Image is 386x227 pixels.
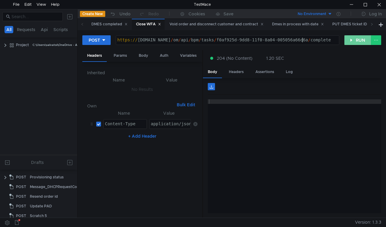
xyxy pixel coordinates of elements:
th: Value [146,76,198,84]
h6: Inherited [87,69,198,76]
div: Log In [369,10,382,18]
div: PUT DMES ticket ID [332,21,372,27]
div: Headers [82,50,107,62]
button: No Environment [290,9,332,19]
div: Undo [119,10,131,18]
div: Void order and disconnect customer and contract [169,21,264,27]
button: Scripts [52,26,70,33]
div: Dmes in process with date [272,21,324,27]
span: POST [16,182,26,191]
span: POST [16,192,26,201]
button: RUN [344,35,371,45]
span: Version: 1.3.3 [355,218,381,227]
div: Drafts [31,159,44,166]
div: Save [223,12,233,16]
input: Search... [11,13,59,20]
div: Message_DHCPRequestCompleted [30,182,92,191]
div: Assertions [251,66,279,78]
button: Api [39,26,50,33]
div: POST [89,37,100,43]
button: All [5,26,13,33]
span: POST [16,211,26,220]
div: Body [134,50,153,61]
h6: Own [87,102,174,110]
th: Name [92,76,146,84]
div: Scratch 5 [30,211,47,220]
div: 1.20 SEC [266,56,284,61]
div: Close WFA [136,21,161,27]
div: Params [109,50,132,61]
span: 204 (No Content) [217,55,252,62]
div: Log [281,66,298,78]
div: DMES completed [91,21,128,27]
button: POST [82,35,111,45]
span: POST [16,173,26,182]
button: Undo [105,9,135,18]
div: C:\Users\salvatoi\OneDrive - AMDOCS\Backup Folders\Documents\testmace\Project [33,40,155,50]
div: Project [16,40,29,50]
div: Redo [148,10,159,18]
nz-embed-empty: No Results [131,87,153,92]
button: Requests [15,26,37,33]
div: Headers [224,66,248,78]
div: Auth [155,50,173,61]
th: Name [101,110,147,117]
div: Update PAD [30,202,52,211]
div: No Environment [298,11,326,17]
button: + Add Header [126,133,159,140]
span: POST [16,202,26,211]
button: Create New [80,11,105,17]
th: Value [147,110,191,117]
div: Body [203,66,222,78]
div: Cookies [188,10,205,18]
button: Bulk Edit [174,101,198,108]
div: Variables [175,50,201,61]
div: Provisioning status [30,173,64,182]
button: Redo [135,9,163,18]
div: Resend order id [30,192,58,201]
